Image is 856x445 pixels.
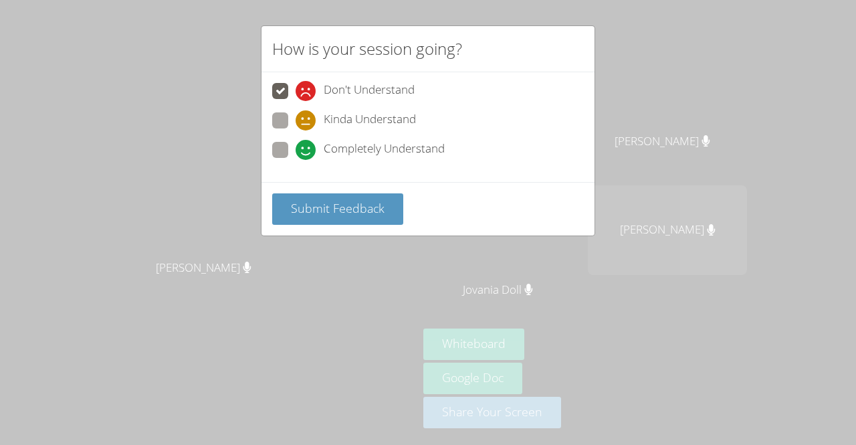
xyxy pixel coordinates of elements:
span: Don't Understand [324,81,415,101]
span: Kinda Understand [324,110,416,130]
span: Completely Understand [324,140,445,160]
h2: How is your session going? [272,37,462,61]
button: Submit Feedback [272,193,403,225]
span: Submit Feedback [291,200,385,216]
